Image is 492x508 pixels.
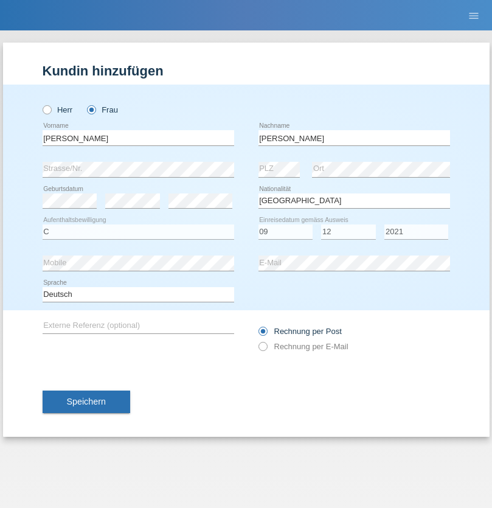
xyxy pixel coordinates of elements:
[258,327,342,336] label: Rechnung per Post
[258,342,348,351] label: Rechnung per E-Mail
[43,105,73,114] label: Herr
[87,105,95,113] input: Frau
[43,63,450,78] h1: Kundin hinzufügen
[468,10,480,22] i: menu
[258,342,266,357] input: Rechnung per E-Mail
[43,105,50,113] input: Herr
[462,12,486,19] a: menu
[258,327,266,342] input: Rechnung per Post
[67,397,106,406] span: Speichern
[43,391,130,414] button: Speichern
[87,105,118,114] label: Frau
